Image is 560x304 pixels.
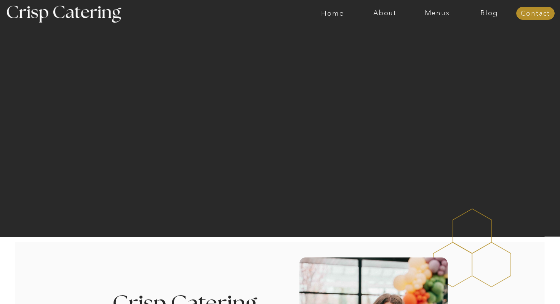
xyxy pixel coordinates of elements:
[411,10,463,17] a: Menus
[516,10,555,18] a: Contact
[463,10,515,17] a: Blog
[359,10,411,17] a: About
[307,10,359,17] a: Home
